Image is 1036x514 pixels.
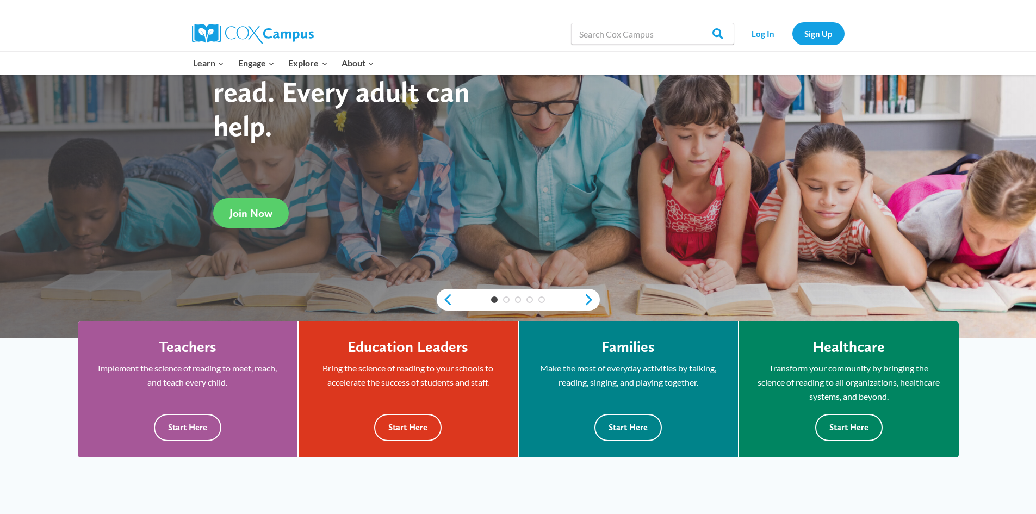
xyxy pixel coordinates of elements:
[154,414,221,441] button: Start Here
[792,22,845,45] a: Sign Up
[348,338,468,356] h4: Education Leaders
[231,52,282,75] button: Child menu of Engage
[601,338,655,356] h4: Families
[538,296,545,303] a: 5
[187,52,232,75] button: Child menu of Learn
[159,338,216,356] h4: Teachers
[584,293,600,306] a: next
[812,338,885,356] h4: Healthcare
[78,321,297,457] a: Teachers Implement the science of reading to meet, reach, and teach every child. Start Here
[515,296,522,303] a: 3
[315,361,501,389] p: Bring the science of reading to your schools to accelerate the success of students and staff.
[755,361,942,403] p: Transform your community by bringing the science of reading to all organizations, healthcare syst...
[535,361,722,389] p: Make the most of everyday activities by talking, reading, singing, and playing together.
[437,289,600,311] div: content slider buttons
[740,22,845,45] nav: Secondary Navigation
[192,24,314,44] img: Cox Campus
[740,22,787,45] a: Log In
[739,321,959,457] a: Healthcare Transform your community by bringing the science of reading to all organizations, heal...
[94,361,281,389] p: Implement the science of reading to meet, reach, and teach every child.
[334,52,381,75] button: Child menu of About
[815,414,883,441] button: Start Here
[594,414,662,441] button: Start Here
[571,23,734,45] input: Search Cox Campus
[187,52,381,75] nav: Primary Navigation
[519,321,738,457] a: Families Make the most of everyday activities by talking, reading, singing, and playing together....
[503,296,510,303] a: 2
[213,39,494,143] strong: Every child deserves to read. Every adult can help.
[282,52,335,75] button: Child menu of Explore
[437,293,453,306] a: previous
[491,296,498,303] a: 1
[299,321,518,457] a: Education Leaders Bring the science of reading to your schools to accelerate the success of stude...
[526,296,533,303] a: 4
[374,414,442,441] button: Start Here
[213,198,289,228] a: Join Now
[229,207,272,220] span: Join Now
